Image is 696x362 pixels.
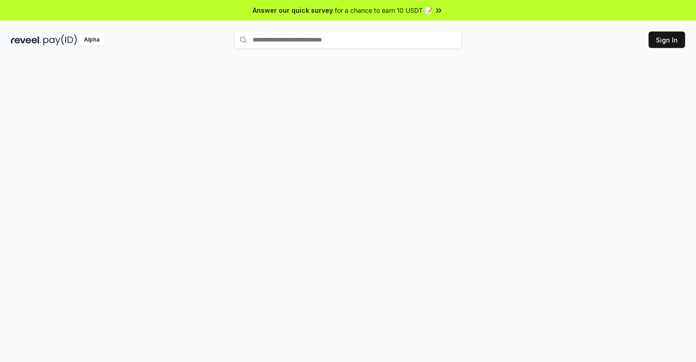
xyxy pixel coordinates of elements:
[11,34,42,46] img: reveel_dark
[79,34,104,46] div: Alpha
[43,34,77,46] img: pay_id
[649,31,685,48] button: Sign In
[335,5,432,15] span: for a chance to earn 10 USDT 📝
[253,5,333,15] span: Answer our quick survey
